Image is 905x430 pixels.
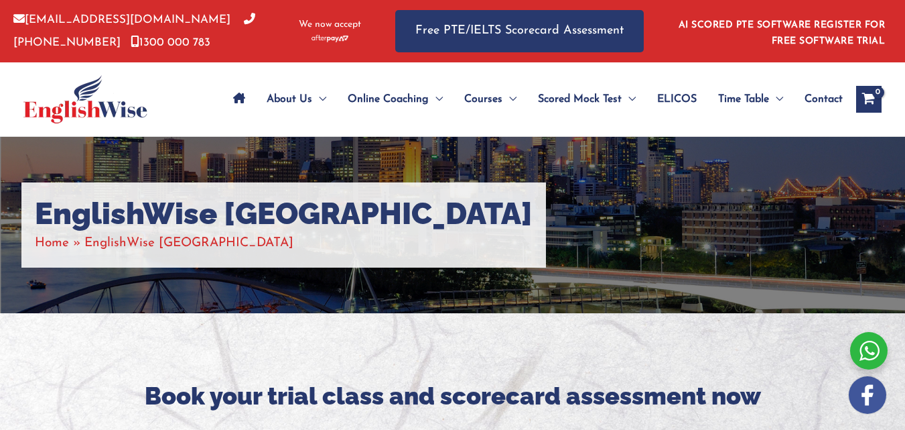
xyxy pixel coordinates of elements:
[312,76,326,123] span: Menu Toggle
[769,76,783,123] span: Menu Toggle
[794,76,843,123] a: Contact
[84,237,293,250] span: EnglishWise [GEOGRAPHIC_DATA]
[527,76,646,123] a: Scored Mock TestMenu Toggle
[657,76,697,123] span: ELICOS
[429,76,443,123] span: Menu Toggle
[35,196,533,232] h1: EnglishWise [GEOGRAPHIC_DATA]
[256,76,337,123] a: About UsMenu Toggle
[849,376,886,414] img: white-facebook.png
[51,380,855,412] h2: Book your trial class and scorecard assessment now
[646,76,707,123] a: ELICOS
[13,14,255,48] a: [PHONE_NUMBER]
[267,76,312,123] span: About Us
[502,76,516,123] span: Menu Toggle
[395,10,644,52] a: Free PTE/IELTS Scorecard Assessment
[671,9,892,53] aside: Header Widget 1
[35,232,533,254] nav: Breadcrumbs
[222,76,843,123] nav: Site Navigation: Main Menu
[538,76,622,123] span: Scored Mock Test
[23,75,147,123] img: cropped-ew-logo
[131,37,210,48] a: 1300 000 783
[35,237,69,250] a: Home
[337,76,454,123] a: Online CoachingMenu Toggle
[299,18,361,32] span: We now accept
[856,86,882,113] a: View Shopping Cart, empty
[679,20,886,46] a: AI SCORED PTE SOFTWARE REGISTER FOR FREE SOFTWARE TRIAL
[454,76,527,123] a: CoursesMenu Toggle
[348,76,429,123] span: Online Coaching
[805,76,843,123] span: Contact
[718,76,769,123] span: Time Table
[311,35,348,42] img: Afterpay-Logo
[707,76,794,123] a: Time TableMenu Toggle
[464,76,502,123] span: Courses
[622,76,636,123] span: Menu Toggle
[13,14,230,25] a: [EMAIL_ADDRESS][DOMAIN_NAME]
